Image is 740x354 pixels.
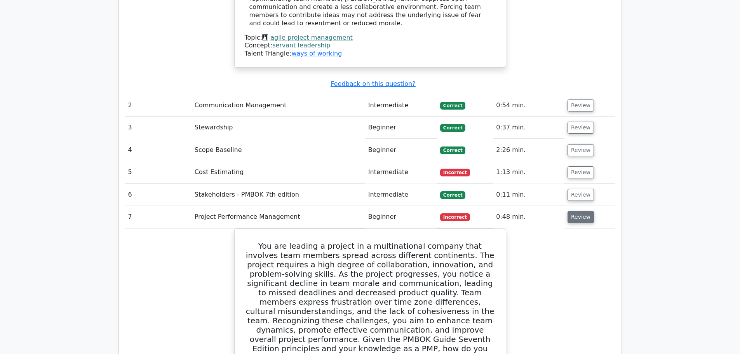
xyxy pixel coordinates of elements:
[568,144,594,156] button: Review
[270,34,353,41] a: agile project management
[365,184,437,206] td: Intermediate
[331,80,415,87] a: Feedback on this question?
[192,184,365,206] td: Stakeholders - PMBOK 7th edition
[192,206,365,228] td: Project Performance Management
[365,161,437,183] td: Intermediate
[192,117,365,139] td: Stewardship
[493,206,564,228] td: 0:48 min.
[440,146,465,154] span: Correct
[493,117,564,139] td: 0:37 min.
[125,206,192,228] td: 7
[365,206,437,228] td: Beginner
[440,124,465,132] span: Correct
[192,94,365,117] td: Communication Management
[568,122,594,134] button: Review
[125,117,192,139] td: 3
[245,34,496,58] div: Talent Triangle:
[493,161,564,183] td: 1:13 min.
[125,184,192,206] td: 6
[440,191,465,199] span: Correct
[125,161,192,183] td: 5
[493,94,564,117] td: 0:54 min.
[245,42,496,50] div: Concept:
[440,213,470,221] span: Incorrect
[192,161,365,183] td: Cost Estimating
[192,139,365,161] td: Scope Baseline
[568,99,594,112] button: Review
[568,211,594,223] button: Review
[365,117,437,139] td: Beginner
[493,184,564,206] td: 0:11 min.
[440,102,465,110] span: Correct
[125,139,192,161] td: 4
[365,94,437,117] td: Intermediate
[440,169,470,176] span: Incorrect
[568,189,594,201] button: Review
[245,34,496,42] div: Topic:
[272,42,330,49] a: servant leadership
[291,50,342,57] a: ways of working
[568,166,594,178] button: Review
[365,139,437,161] td: Beginner
[125,94,192,117] td: 2
[493,139,564,161] td: 2:26 min.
